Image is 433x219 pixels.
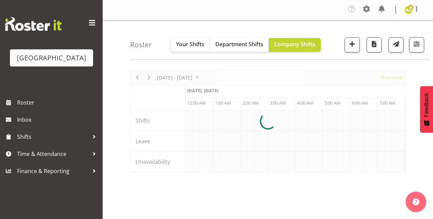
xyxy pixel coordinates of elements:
[17,97,99,108] span: Roster
[389,37,404,52] button: Send a list of all shifts for the selected filtered period to all rostered employees.
[17,53,86,63] div: [GEOGRAPHIC_DATA]
[17,132,89,142] span: Shifts
[409,37,424,52] button: Filter Shifts
[210,38,269,52] button: Department Shifts
[215,40,263,48] span: Department Shifts
[170,38,210,52] button: Your Shifts
[404,6,412,14] img: wendy-auld9530.jpg
[176,40,204,48] span: Your Shifts
[412,198,419,205] img: help-xxl-2.png
[274,40,315,48] span: Company Shifts
[5,17,62,31] img: Rosterit website logo
[345,37,360,52] button: Add a new shift
[17,149,89,159] span: Time & Attendance
[269,38,321,52] button: Company Shifts
[423,93,430,117] span: Feedback
[17,166,89,176] span: Finance & Reporting
[367,37,382,52] button: Download a PDF of the roster according to the set date range.
[130,41,152,49] h4: Roster
[420,86,433,133] button: Feedback - Show survey
[17,114,99,125] span: Inbox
